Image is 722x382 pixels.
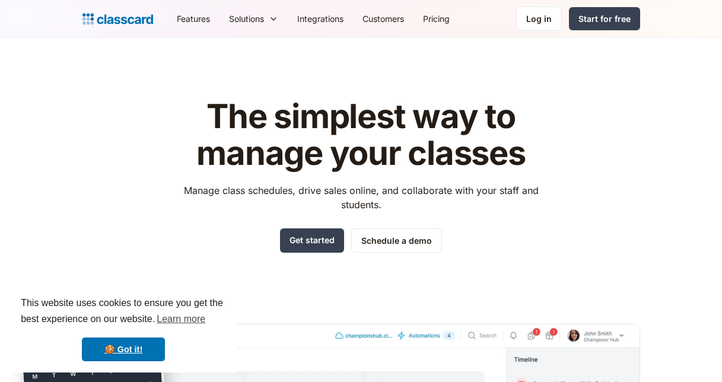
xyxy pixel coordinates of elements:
div: Log in [526,12,552,25]
a: Features [167,5,220,32]
div: Solutions [229,12,264,25]
div: Start for free [578,12,631,25]
div: cookieconsent [9,285,237,373]
a: home [82,11,153,27]
a: Log in [516,7,562,31]
a: learn more about cookies [155,310,207,328]
p: Manage class schedules, drive sales online, and collaborate with your staff and students. [173,183,549,212]
a: dismiss cookie message [82,338,165,361]
div: Solutions [220,5,288,32]
a: Start for free [569,7,640,30]
a: Schedule a demo [351,228,442,253]
a: Integrations [288,5,353,32]
h1: The simplest way to manage your classes [173,98,549,171]
a: Customers [353,5,414,32]
span: This website uses cookies to ensure you get the best experience on our website. [21,296,226,328]
a: Get started [280,228,344,253]
a: Pricing [414,5,459,32]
